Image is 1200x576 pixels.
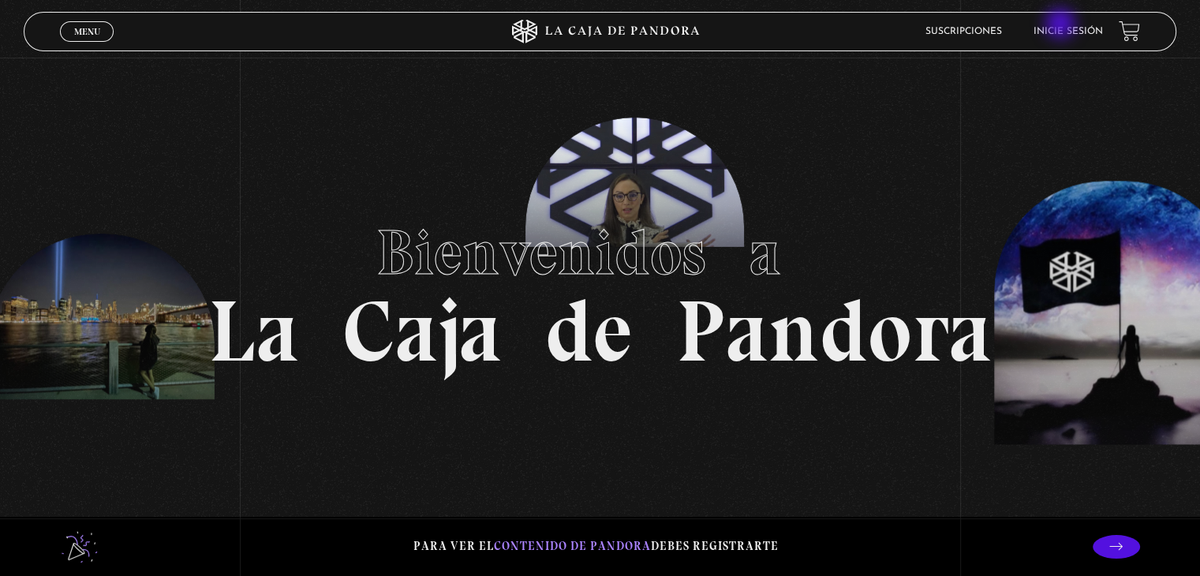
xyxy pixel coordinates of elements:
span: contenido de Pandora [494,539,651,553]
span: Bienvenidos a [376,215,824,290]
a: Suscripciones [925,27,1002,36]
span: Menu [74,27,100,36]
span: Cerrar [69,39,106,50]
a: View your shopping cart [1119,21,1140,42]
h1: La Caja de Pandora [208,201,992,375]
a: Inicie sesión [1034,27,1103,36]
p: Para ver el debes registrarte [413,536,779,557]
